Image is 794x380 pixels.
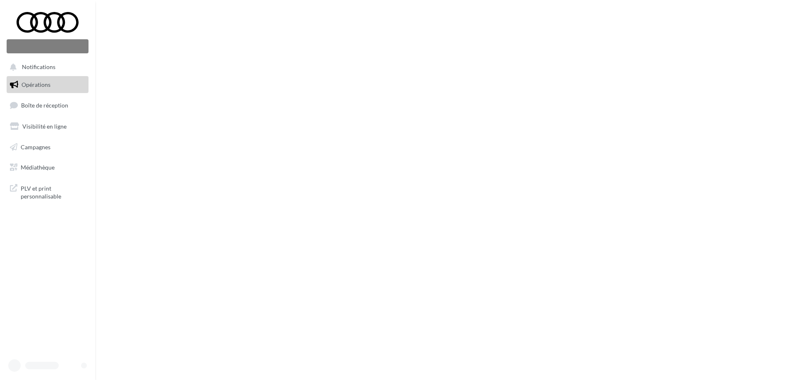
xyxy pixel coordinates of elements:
span: PLV et print personnalisable [21,183,85,201]
a: Visibilité en ligne [5,118,90,135]
a: Campagnes [5,139,90,156]
a: PLV et print personnalisable [5,179,90,204]
a: Médiathèque [5,159,90,176]
div: Nouvelle campagne [7,39,88,53]
span: Boîte de réception [21,102,68,109]
span: Campagnes [21,143,50,150]
a: Opérations [5,76,90,93]
span: Notifications [22,64,55,71]
span: Opérations [22,81,50,88]
a: Boîte de réception [5,96,90,114]
span: Médiathèque [21,164,55,171]
span: Visibilité en ligne [22,123,67,130]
